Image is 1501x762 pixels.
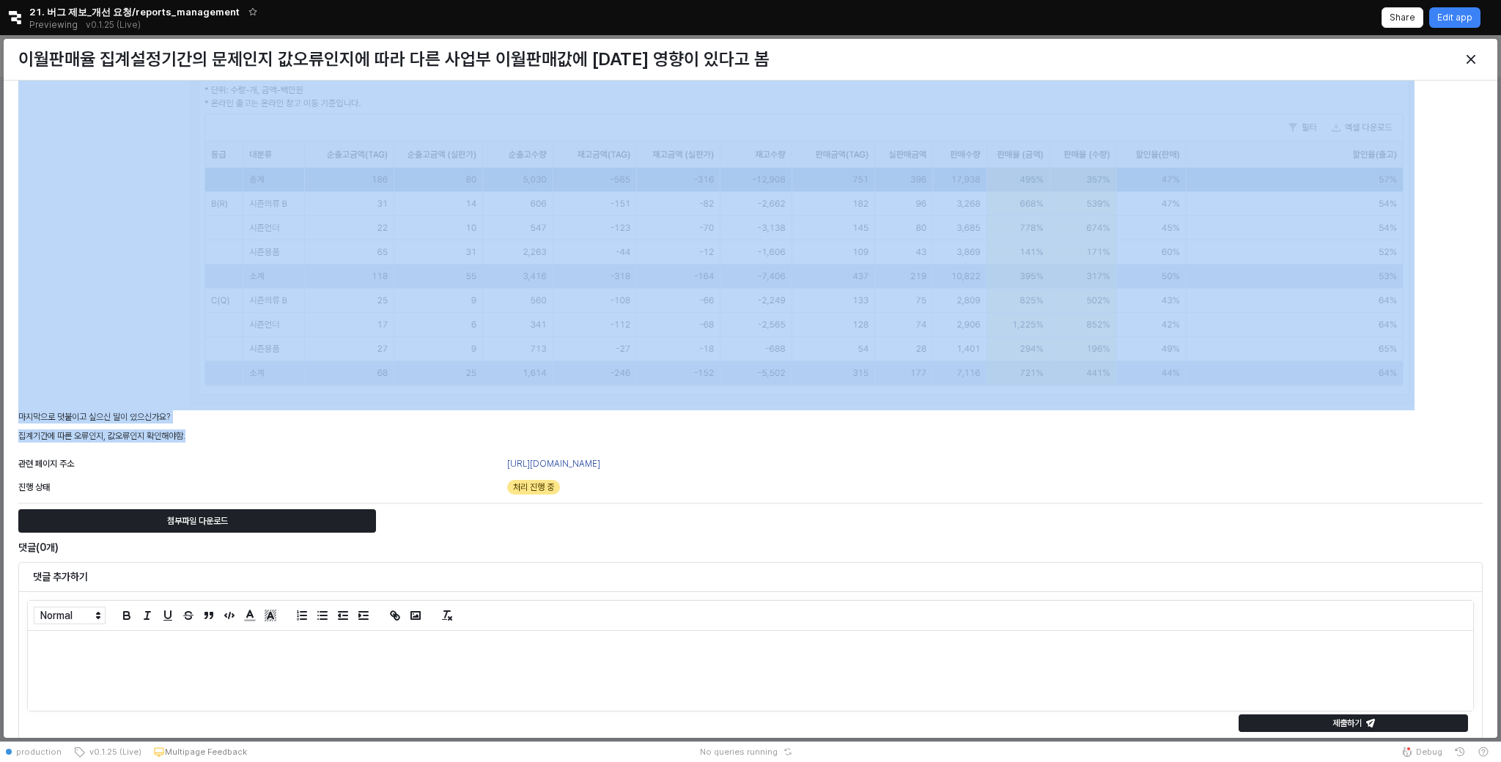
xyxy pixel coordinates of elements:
[18,541,991,554] h6: 댓글(0개)
[16,746,62,758] span: production
[18,482,50,492] span: 진행 상태
[18,509,376,533] button: 첨부파일 다운로드
[507,459,600,469] a: [URL][DOMAIN_NAME]
[147,741,253,762] button: Multipage Feedback
[33,570,1468,583] h6: 댓글 추가하기
[1472,741,1495,762] button: Help
[29,18,78,32] span: Previewing
[246,4,260,19] button: Add app to favorites
[67,741,147,762] button: v0.1.25 (Live)
[1332,717,1362,729] p: 제출하기
[29,4,240,19] span: 21. 버그 제보_개선 요청/reports_management
[700,746,778,758] span: No queries running
[167,515,228,527] p: 첨부파일 다운로드
[78,15,149,35] button: Releases and History
[1395,741,1448,762] button: Debug
[18,429,1483,443] p: 집계기간에 따른 오류인지, 값오류인지 확인해야함.
[1459,48,1483,71] button: Close
[1239,714,1468,732] button: 제출하기
[1429,7,1480,28] button: Edit app
[29,15,149,35] div: Previewing v0.1.25 (Live)
[1437,12,1472,23] p: Edit app
[86,19,141,31] p: v0.1.25 (Live)
[1448,741,1472,762] button: History
[1416,746,1442,758] span: Debug
[165,746,247,758] p: Multipage Feedback
[1382,7,1423,28] button: Share app
[1390,12,1415,23] p: Share
[18,49,1114,70] h3: 이월판매율 집계설정기간의 문제인지 값오류인지에 따라 다른 사업부 이월판매값에 [DATE] 영향이 있다고 봄
[513,480,554,495] span: 처리 진행 중
[781,747,795,756] button: Reset app state
[18,459,74,469] span: 관련 페이지 주소
[85,746,141,758] span: v0.1.25 (Live)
